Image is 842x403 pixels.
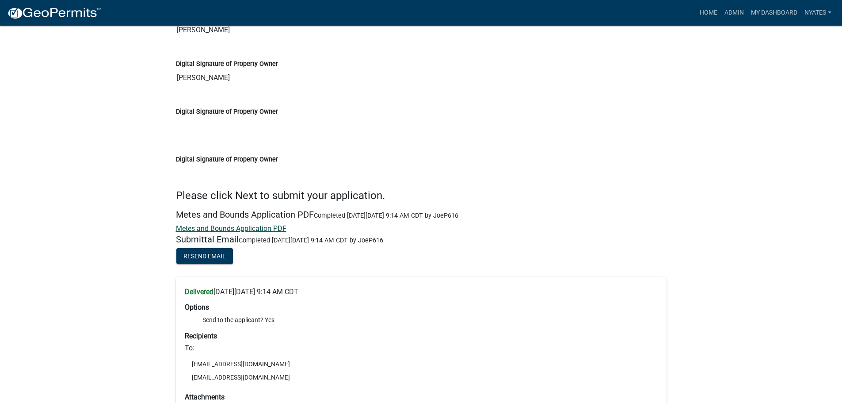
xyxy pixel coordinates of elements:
a: nyates [801,4,835,21]
a: Metes and Bounds Application PDF [176,224,286,233]
a: Admin [721,4,747,21]
strong: Attachments [185,393,225,401]
h5: Submittal Email [176,234,667,245]
strong: Recipients [185,332,217,340]
span: Completed [DATE][DATE] 9:14 AM CDT by JoeP616 [239,237,383,244]
label: Digital Signature of Property Owner [176,109,278,115]
li: [EMAIL_ADDRESS][DOMAIN_NAME] [185,371,658,384]
li: [EMAIL_ADDRESS][DOMAIN_NAME] [185,357,658,371]
strong: Options [185,303,209,311]
h6: [DATE][DATE] 9:14 AM CDT [185,288,658,296]
a: My Dashboard [747,4,801,21]
label: Digital Signature of Property Owner [176,157,278,163]
li: Send to the applicant? Yes [202,315,658,325]
button: Resend Email [176,248,233,264]
label: Digital Signature of Property Owner [176,61,278,67]
span: Resend Email [183,253,226,260]
h4: Please click Next to submit your application. [176,189,667,202]
h5: Metes and Bounds Application PDF [176,209,667,220]
a: Home [696,4,721,21]
strong: Delivered [185,288,213,296]
span: Completed [DATE][DATE] 9:14 AM CDT by JoeP616 [314,212,458,219]
h6: To: [185,344,658,352]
